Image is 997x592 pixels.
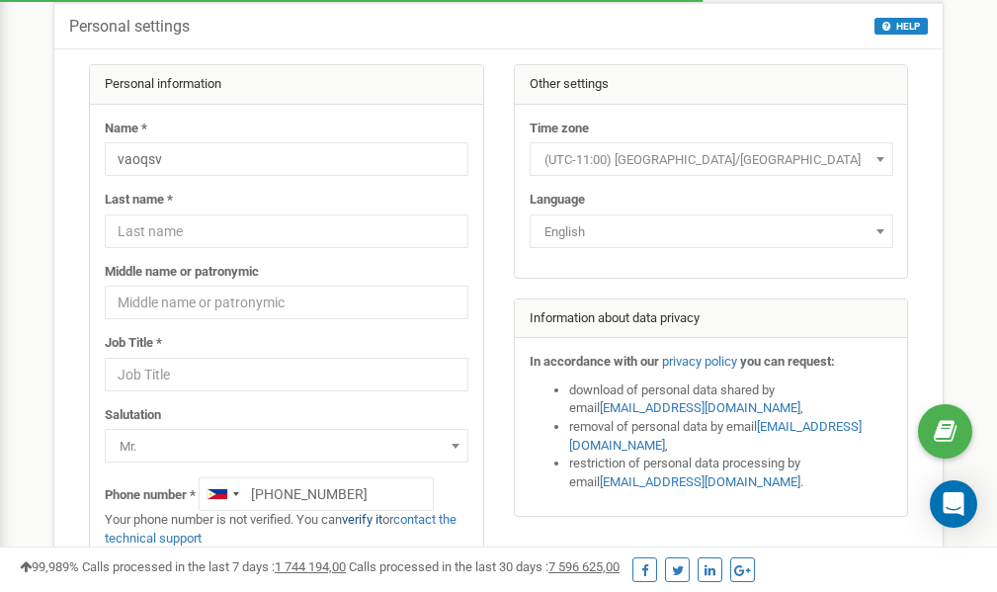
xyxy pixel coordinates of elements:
[275,559,346,574] u: 1 744 194,00
[105,263,259,282] label: Middle name or patronymic
[600,400,800,415] a: [EMAIL_ADDRESS][DOMAIN_NAME]
[569,418,893,455] li: removal of personal data by email ,
[200,478,245,510] div: Telephone country code
[105,286,468,319] input: Middle name or patronymic
[112,433,461,461] span: Mr.
[930,480,977,528] div: Open Intercom Messenger
[530,214,893,248] span: English
[537,146,886,174] span: (UTC-11:00) Pacific/Midway
[199,477,434,511] input: +1-800-555-55-55
[515,299,908,339] div: Information about data privacy
[600,474,800,489] a: [EMAIL_ADDRESS][DOMAIN_NAME]
[515,65,908,105] div: Other settings
[530,142,893,176] span: (UTC-11:00) Pacific/Midway
[537,218,886,246] span: English
[530,120,589,138] label: Time zone
[105,191,173,210] label: Last name *
[20,559,79,574] span: 99,989%
[569,381,893,418] li: download of personal data shared by email ,
[105,120,147,138] label: Name *
[69,18,190,36] h5: Personal settings
[569,455,893,491] li: restriction of personal data processing by email .
[349,559,620,574] span: Calls processed in the last 30 days :
[105,214,468,248] input: Last name
[105,486,196,505] label: Phone number *
[342,512,382,527] a: verify it
[105,512,457,546] a: contact the technical support
[105,334,162,353] label: Job Title *
[874,18,928,35] button: HELP
[530,191,585,210] label: Language
[82,559,346,574] span: Calls processed in the last 7 days :
[662,354,737,369] a: privacy policy
[569,419,862,453] a: [EMAIL_ADDRESS][DOMAIN_NAME]
[105,511,468,548] p: Your phone number is not verified. You can or
[105,406,161,425] label: Salutation
[740,354,835,369] strong: you can request:
[105,142,468,176] input: Name
[105,429,468,463] span: Mr.
[105,358,468,391] input: Job Title
[548,559,620,574] u: 7 596 625,00
[530,354,659,369] strong: In accordance with our
[90,65,483,105] div: Personal information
